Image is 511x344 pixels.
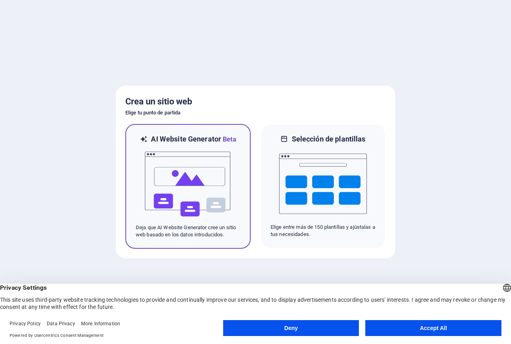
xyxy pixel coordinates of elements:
span: Beta [221,136,236,143]
img: ai [144,144,232,224]
h6: Selección de plantillas [292,134,366,144]
h5: Crea un sitio web [125,95,386,108]
div: Selección de plantillasElige entre más de 150 plantillas y ajústalas a tus necesidades. [260,124,386,249]
h6: AI Website Generator [151,134,236,144]
p: Elige entre más de 150 plantillas y ajústalas a tus necesidades. [271,224,375,238]
div: AI Website GeneratorBetaaiDeja que AI Website Generator cree un sitio web basado en los datos int... [125,124,251,249]
p: Deja que AI Website Generator cree un sitio web basado en los datos introducidos. [136,224,240,238]
h6: Elige tu punto de partida [125,108,386,118]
